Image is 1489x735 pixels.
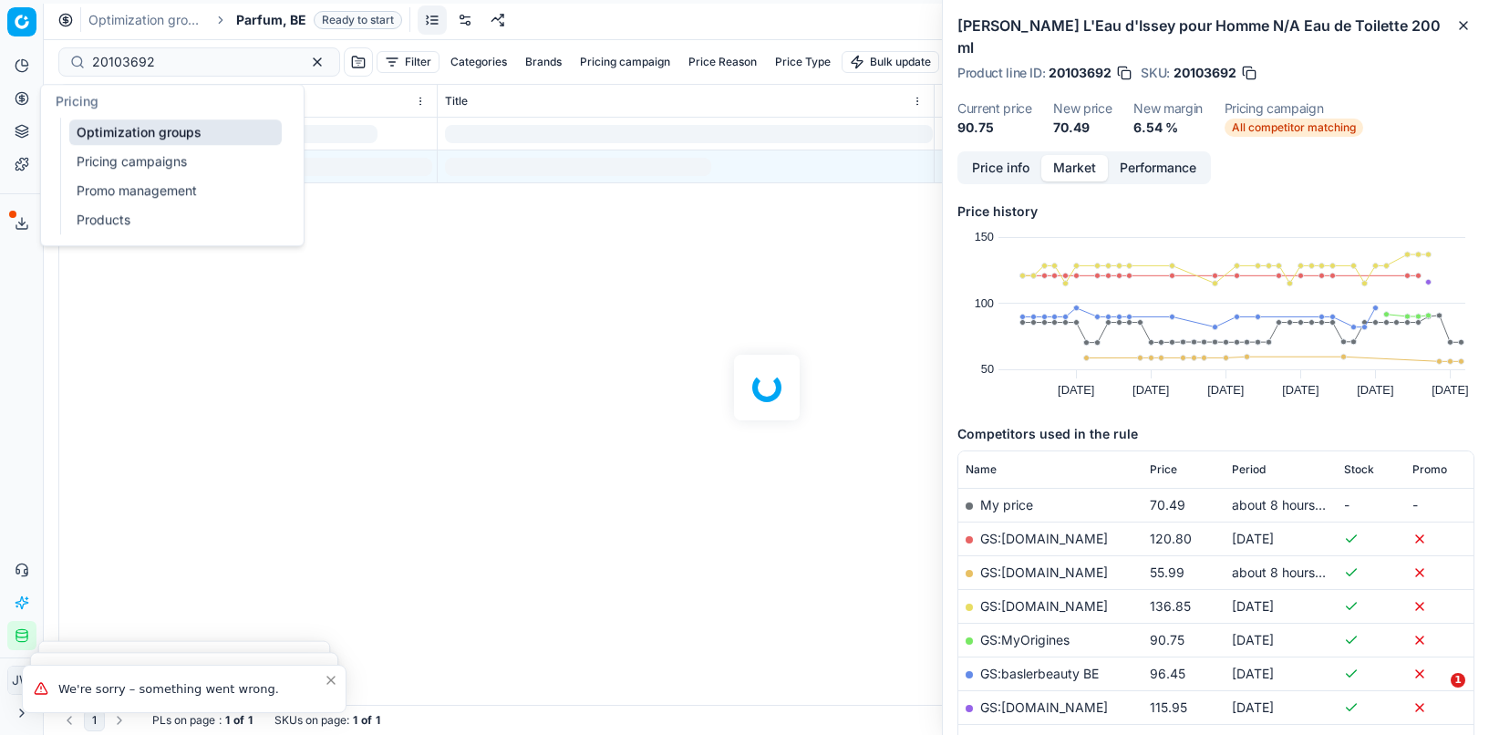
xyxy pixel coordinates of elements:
dd: 6.54 % [1133,119,1203,137]
nav: breadcrumb [88,11,402,29]
span: Ready to start [314,11,402,29]
span: [DATE] [1232,598,1274,614]
span: 70.49 [1150,497,1185,512]
button: Performance [1108,155,1208,181]
text: [DATE] [1058,383,1094,397]
a: Promo management [69,178,282,203]
dt: Pricing campaign [1225,102,1363,115]
dd: 70.49 [1053,119,1112,137]
text: [DATE] [1282,383,1318,397]
span: 90.75 [1150,632,1184,647]
text: 50 [981,362,994,376]
span: SKU : [1141,67,1170,79]
text: [DATE] [1132,383,1169,397]
button: Market [1041,155,1108,181]
td: - [1337,488,1405,522]
td: - [1405,488,1473,522]
span: [DATE] [1232,531,1274,546]
span: 136.85 [1150,598,1191,614]
span: 55.99 [1150,564,1184,580]
span: 115.95 [1150,699,1187,715]
span: about 8 hours ago [1232,497,1341,512]
dt: New price [1053,102,1112,115]
a: Optimization groups [88,11,205,29]
span: 96.45 [1150,666,1185,681]
button: JW [7,666,36,695]
a: GS:[DOMAIN_NAME] [980,598,1108,614]
span: Product line ID : [957,67,1045,79]
a: Products [69,207,282,233]
text: [DATE] [1357,383,1393,397]
h2: [PERSON_NAME] L'Eau d'Issey pour Homme N/A Eau de Toilette 200 ml [957,15,1474,58]
text: [DATE] [1207,383,1244,397]
a: GS:MyOrigines [980,632,1070,647]
span: Name [966,462,997,477]
button: Price info [960,155,1041,181]
span: 120.80 [1150,531,1192,546]
button: Close toast [320,669,342,691]
dt: New margin [1133,102,1203,115]
dt: Current price [957,102,1031,115]
span: [DATE] [1232,632,1274,647]
span: JW [8,667,36,694]
span: 1 [1451,673,1465,688]
span: Parfum, BE [236,11,306,29]
span: Stock [1344,462,1374,477]
text: [DATE] [1432,383,1468,397]
a: Pricing campaigns [69,149,282,174]
span: 20103692 [1049,64,1112,82]
text: 100 [975,296,994,310]
h5: Price history [957,202,1474,221]
span: My price [980,497,1033,512]
div: We're sorry – something went wrong. [58,680,324,699]
span: [DATE] [1232,699,1274,715]
span: [DATE] [1232,666,1274,681]
a: Optimization groups [69,119,282,145]
span: Pricing [56,93,98,109]
span: All competitor matching [1225,119,1363,137]
dd: 90.75 [957,119,1031,137]
h5: Competitors used in the rule [957,425,1474,443]
span: 20103692 [1174,64,1236,82]
iframe: Intercom live chat [1413,673,1457,717]
a: GS:baslerbeauty BE [980,666,1099,681]
span: about 8 hours ago [1232,564,1341,580]
span: Promo [1412,462,1447,477]
span: Period [1232,462,1266,477]
a: GS:[DOMAIN_NAME] [980,531,1108,546]
a: GS:[DOMAIN_NAME] [980,699,1108,715]
text: 150 [975,230,994,243]
span: Price [1150,462,1177,477]
a: GS:[DOMAIN_NAME] [980,564,1108,580]
span: Parfum, BEReady to start [236,11,402,29]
